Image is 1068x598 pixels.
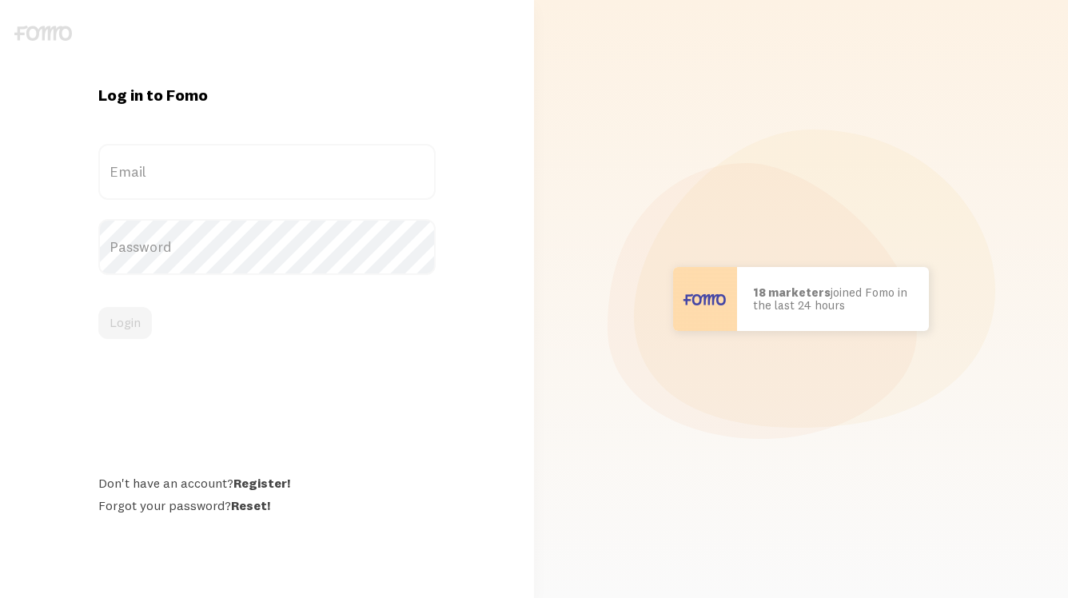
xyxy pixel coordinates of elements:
[231,497,270,513] a: Reset!
[673,267,737,331] img: User avatar
[753,286,913,313] p: joined Fomo in the last 24 hours
[98,219,435,275] label: Password
[98,475,435,491] div: Don't have an account?
[14,26,72,41] img: fomo-logo-gray-b99e0e8ada9f9040e2984d0d95b3b12da0074ffd48d1e5cb62ac37fc77b0b268.svg
[233,475,290,491] a: Register!
[753,285,831,300] b: 18 marketers
[98,85,435,106] h1: Log in to Fomo
[98,497,435,513] div: Forgot your password?
[98,144,435,200] label: Email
